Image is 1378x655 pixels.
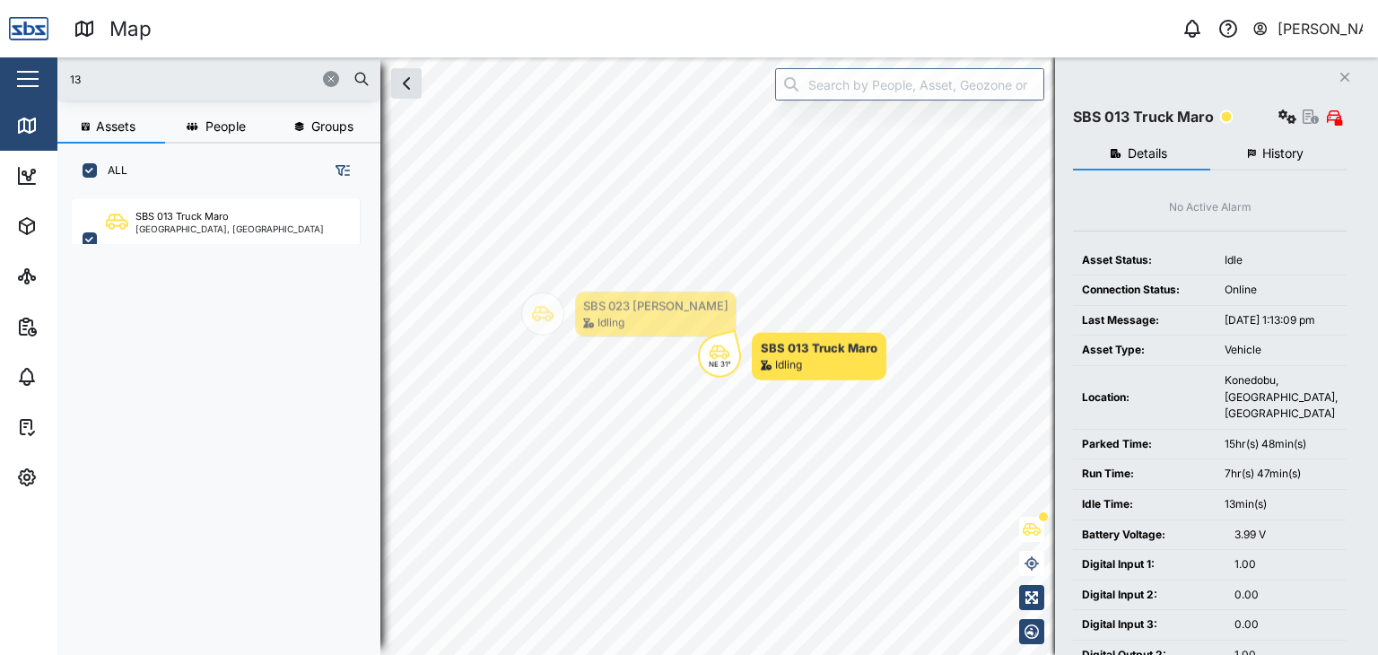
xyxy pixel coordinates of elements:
canvas: Map [57,57,1378,655]
div: Idling [597,315,624,332]
div: Dashboard [47,166,127,186]
div: [GEOGRAPHIC_DATA], [GEOGRAPHIC_DATA] [135,224,324,233]
span: Groups [311,120,353,133]
div: [DATE] 1:13:09 pm [1225,312,1338,329]
div: Digital Input 3: [1082,616,1217,633]
div: SBS 023 [PERSON_NAME] [583,297,728,315]
div: Sites [47,266,90,286]
div: 3.99 V [1234,527,1338,544]
div: [PERSON_NAME] [1278,18,1364,40]
span: Assets [96,120,135,133]
div: Tasks [47,417,96,437]
div: Run Time: [1082,466,1207,483]
div: Battery Voltage: [1082,527,1217,544]
div: Online [1225,282,1338,299]
span: Details [1128,147,1167,160]
div: Idle [1225,252,1338,269]
label: ALL [97,163,127,178]
div: 0.00 [1234,616,1338,633]
div: 13min(s) [1225,496,1338,513]
div: 1.00 [1234,556,1338,573]
div: Konedobu, [GEOGRAPHIC_DATA], [GEOGRAPHIC_DATA] [1225,372,1338,423]
div: Location: [1082,389,1207,406]
div: NE 31° [709,361,731,368]
div: Assets [47,216,102,236]
div: Settings [47,467,110,487]
div: Map [109,13,152,45]
div: Map [47,116,87,135]
img: Main Logo [9,9,48,48]
div: Idling [775,357,802,374]
div: Asset Type: [1082,342,1207,359]
div: Vehicle [1225,342,1338,359]
div: grid [72,192,379,641]
div: 0.00 [1234,587,1338,604]
div: SBS 013 Truck Maro [135,209,229,224]
div: No Active Alarm [1169,199,1252,216]
input: Search assets or drivers [68,65,370,92]
div: Map marker [521,292,737,337]
div: 7hr(s) 47min(s) [1225,466,1338,483]
span: People [205,120,246,133]
div: Last Message: [1082,312,1207,329]
div: Parked Time: [1082,436,1207,453]
div: Reports [47,317,108,336]
div: Alarms [47,367,102,387]
div: Connection Status: [1082,282,1207,299]
div: Digital Input 1: [1082,556,1217,573]
div: Digital Input 2: [1082,587,1217,604]
div: Asset Status: [1082,252,1207,269]
div: Map marker [698,333,886,380]
div: Idle Time: [1082,496,1207,513]
div: 15hr(s) 48min(s) [1225,436,1338,453]
button: [PERSON_NAME] [1252,16,1364,41]
div: SBS 013 Truck Maro [761,339,877,357]
span: History [1262,147,1304,160]
input: Search by People, Asset, Geozone or Place [775,68,1044,100]
div: SBS 013 Truck Maro [1073,106,1214,128]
